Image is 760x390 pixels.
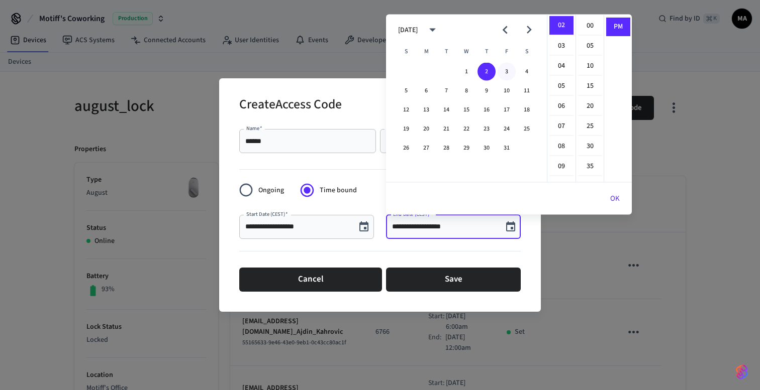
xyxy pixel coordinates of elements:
[417,139,435,157] button: 27
[397,139,415,157] button: 26
[549,137,574,156] li: 8 hours
[578,117,602,136] li: 25 minutes
[518,82,536,100] button: 11
[457,82,476,100] button: 8
[518,42,536,62] span: Saturday
[437,82,455,100] button: 7
[457,120,476,138] button: 22
[518,63,536,81] button: 4
[478,139,496,157] button: 30
[549,177,574,196] li: 10 hours
[498,139,516,157] button: 31
[578,177,602,196] li: 40 minutes
[549,57,574,76] li: 4 hours
[578,57,602,76] li: 10 minutes
[517,18,541,42] button: Next month
[258,185,284,196] span: Ongoing
[239,268,382,292] button: Cancel
[576,15,604,182] ul: Select minutes
[417,101,435,119] button: 13
[498,82,516,100] button: 10
[437,101,455,119] button: 14
[606,18,630,37] li: PM
[498,63,516,81] button: 3
[736,364,748,380] img: SeamLogoGradient.69752ec5.svg
[604,15,632,182] ul: Select meridiem
[417,82,435,100] button: 6
[478,120,496,138] button: 23
[518,101,536,119] button: 18
[354,217,374,237] button: Choose date, selected date is Oct 3, 2025
[320,185,357,196] span: Time bound
[393,210,432,218] label: End Date (CEST)
[239,90,342,121] h2: Create Access Code
[417,42,435,62] span: Monday
[478,82,496,100] button: 9
[578,37,602,56] li: 5 minutes
[457,63,476,81] button: 1
[437,120,455,138] button: 21
[246,124,262,132] label: Name
[437,42,455,62] span: Tuesday
[549,77,574,96] li: 5 hours
[518,120,536,138] button: 25
[493,18,517,42] button: Previous month
[397,82,415,100] button: 5
[386,268,521,292] button: Save
[397,42,415,62] span: Sunday
[501,217,521,237] button: Choose date, selected date is Oct 2, 2025
[549,37,574,56] li: 3 hours
[598,187,632,211] button: OK
[397,120,415,138] button: 19
[417,120,435,138] button: 20
[498,120,516,138] button: 24
[398,25,418,35] div: [DATE]
[457,101,476,119] button: 15
[578,157,602,176] li: 35 minutes
[478,42,496,62] span: Thursday
[578,97,602,116] li: 20 minutes
[578,137,602,156] li: 30 minutes
[397,101,415,119] button: 12
[457,42,476,62] span: Wednesday
[478,101,496,119] button: 16
[549,97,574,116] li: 6 hours
[246,210,288,218] label: Start Date (CEST)
[457,139,476,157] button: 29
[498,42,516,62] span: Friday
[478,63,496,81] button: 2
[498,101,516,119] button: 17
[578,77,602,96] li: 15 minutes
[549,17,574,36] li: 2 hours
[549,117,574,136] li: 7 hours
[437,139,455,157] button: 28
[578,17,602,36] li: 0 minutes
[549,157,574,176] li: 9 hours
[421,18,444,42] button: calendar view is open, switch to year view
[547,15,576,182] ul: Select hours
